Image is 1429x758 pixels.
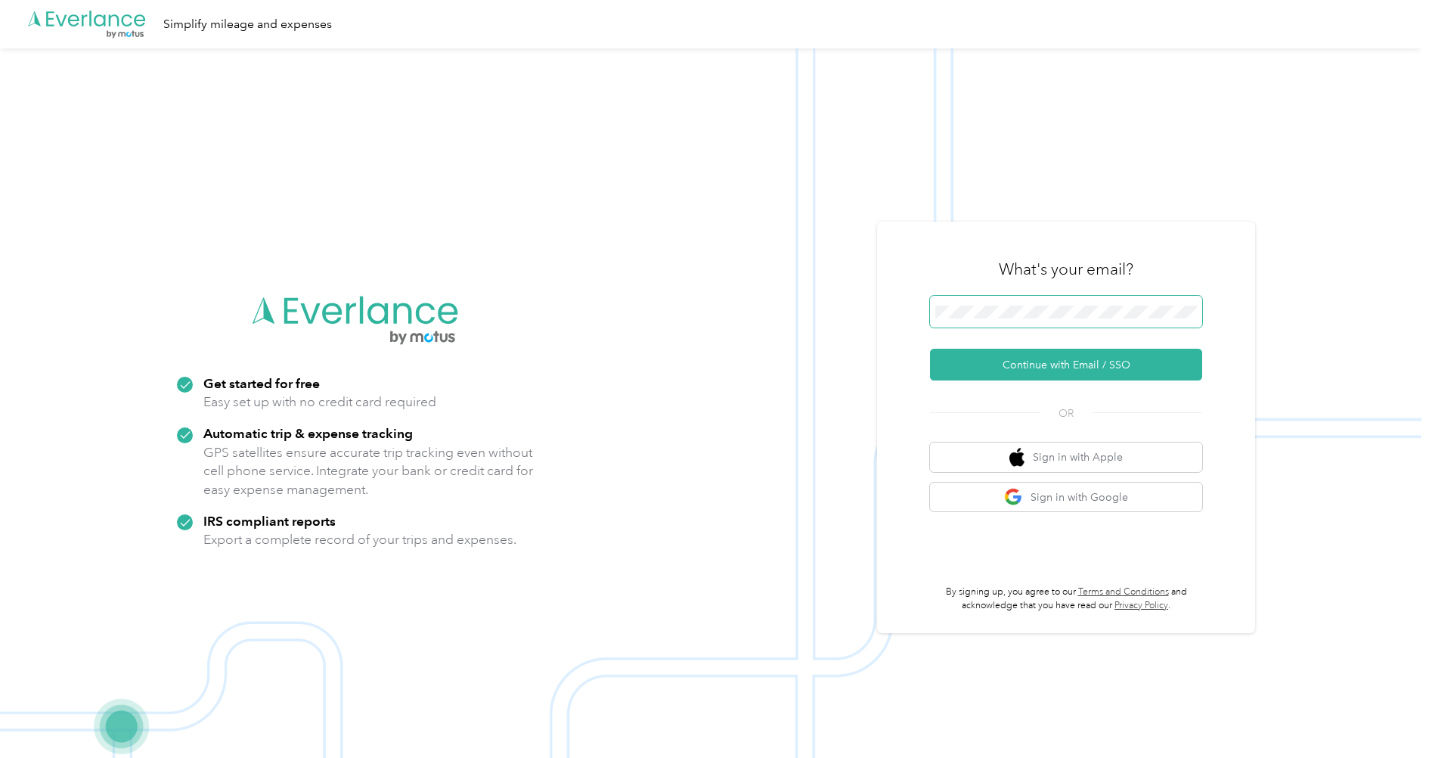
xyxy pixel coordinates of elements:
[1078,586,1169,598] a: Terms and Conditions
[163,15,332,34] div: Simplify mileage and expenses
[203,393,436,412] p: Easy set up with no credit card required
[999,259,1133,280] h3: What's your email?
[930,349,1202,381] button: Continue with Email / SSO
[1040,405,1093,421] span: OR
[203,530,516,549] p: Export a complete record of your trips and expenses.
[930,443,1202,472] button: apple logoSign in with Apple
[930,586,1202,612] p: By signing up, you agree to our and acknowledge that you have read our .
[1004,488,1023,507] img: google logo
[203,375,320,391] strong: Get started for free
[1114,600,1168,611] a: Privacy Policy
[203,425,413,441] strong: Automatic trip & expense tracking
[203,443,534,499] p: GPS satellites ensure accurate trip tracking even without cell phone service. Integrate your bank...
[1344,673,1429,758] iframe: Everlance-gr Chat Button Frame
[1009,448,1024,467] img: apple logo
[930,483,1202,512] button: google logoSign in with Google
[203,513,336,529] strong: IRS compliant reports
